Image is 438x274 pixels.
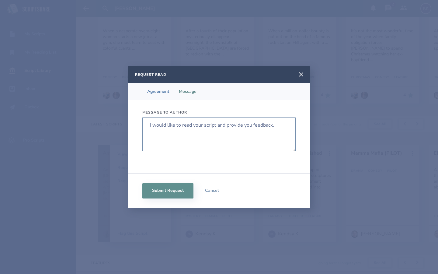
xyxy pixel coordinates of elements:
[174,83,201,100] li: Message
[193,183,230,198] button: Cancel
[142,117,296,151] textarea: I would like to read your script and provide you feedback.
[142,110,296,115] label: Message to author
[135,72,166,77] h2: Request Read
[142,183,193,198] button: Submit Request
[142,83,174,100] li: Agreement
